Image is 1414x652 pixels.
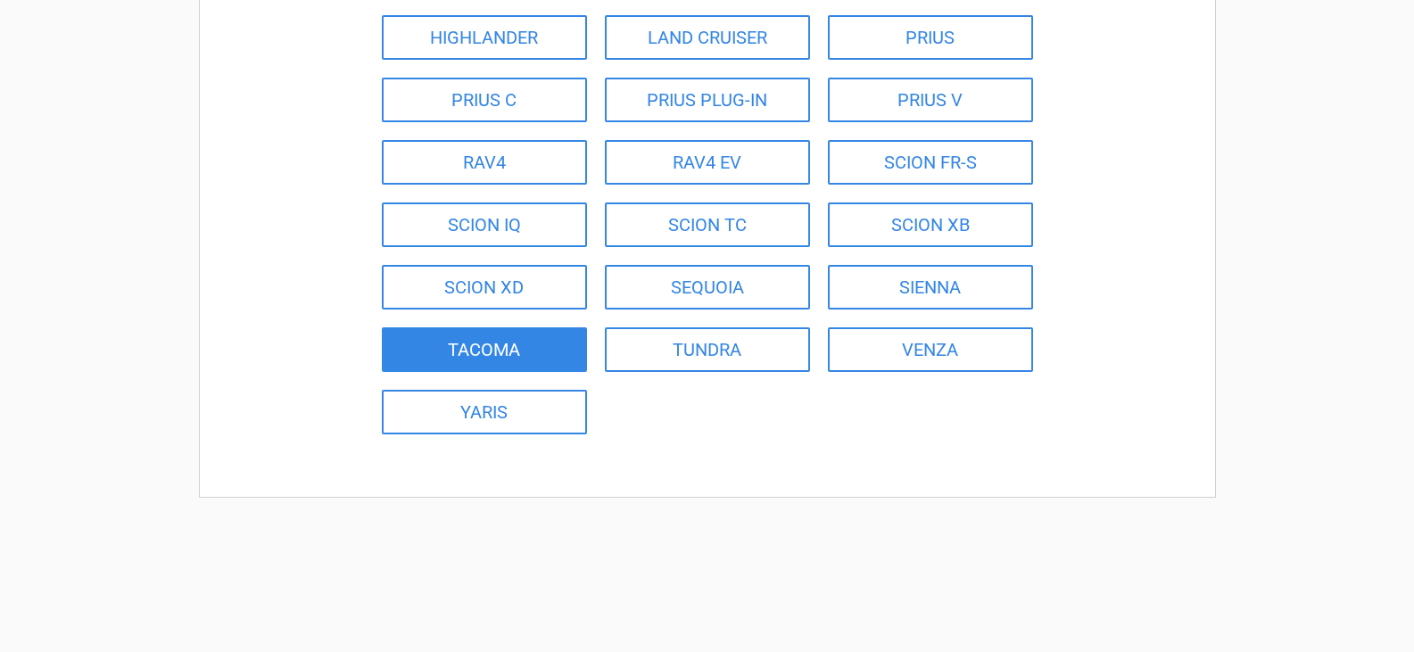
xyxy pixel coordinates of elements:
[828,202,1033,247] a: SCION XB
[382,140,587,185] a: RAV4
[605,265,810,309] a: SEQUOIA
[382,265,587,309] a: SCION XD
[605,327,810,372] a: TUNDRA
[605,15,810,60] a: LAND CRUISER
[828,78,1033,122] a: PRIUS V
[382,390,587,434] a: YARIS
[382,78,587,122] a: PRIUS C
[382,327,587,372] a: TACOMA
[828,265,1033,309] a: SIENNA
[828,140,1033,185] a: SCION FR-S
[828,327,1033,372] a: VENZA
[382,202,587,247] a: SCION IQ
[605,202,810,247] a: SCION TC
[828,15,1033,60] a: PRIUS
[605,78,810,122] a: PRIUS PLUG-IN
[382,15,587,60] a: HIGHLANDER
[605,140,810,185] a: RAV4 EV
